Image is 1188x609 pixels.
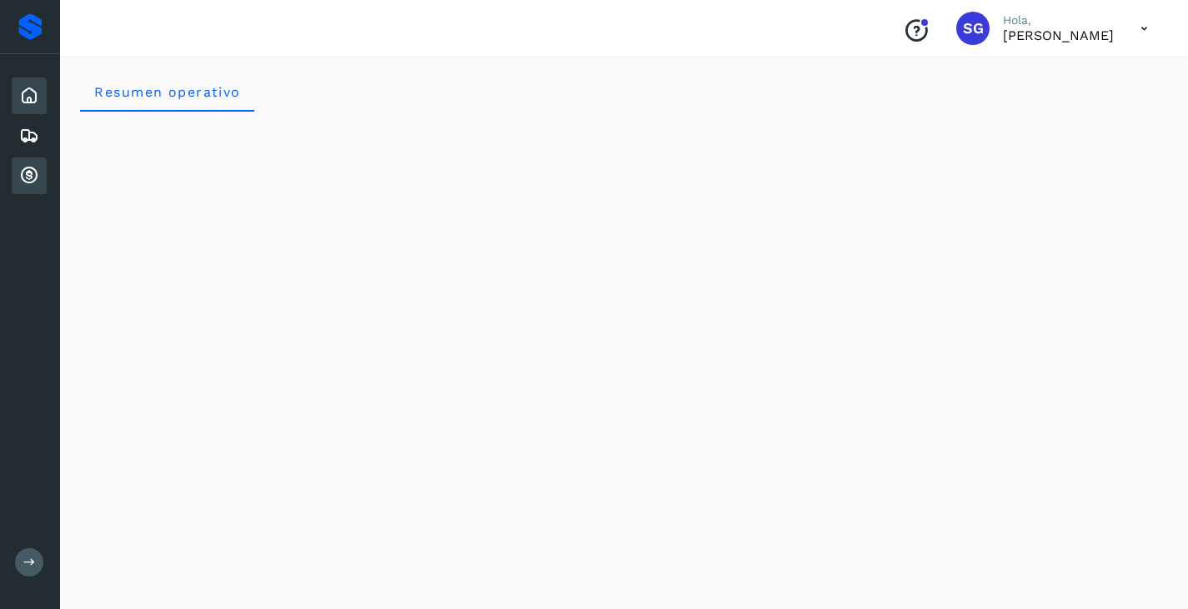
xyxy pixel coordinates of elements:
[1003,27,1114,43] p: SERGIO GONZALEZ ALONSO
[12,77,47,114] div: Inicio
[93,84,241,100] span: Resumen operativo
[12,157,47,194] div: Cuentas por cobrar
[12,117,47,154] div: Embarques
[1003,13,1114,27] p: Hola,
